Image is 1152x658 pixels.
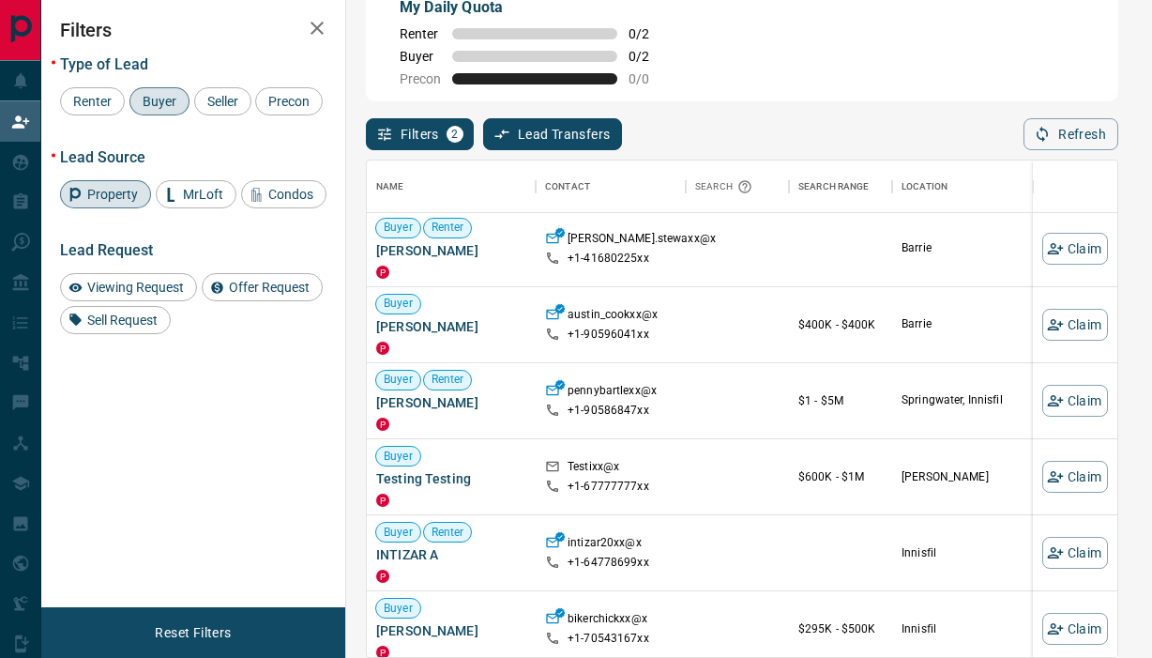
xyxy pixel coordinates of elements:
button: Reset Filters [143,617,243,649]
p: bikerchickxx@x [568,611,647,631]
div: Seller [194,87,251,115]
span: [PERSON_NAME] [376,621,526,640]
span: Buyer [376,296,420,312]
div: MrLoft [156,180,236,208]
span: 2 [448,128,462,141]
p: +1- 90596041xx [568,327,649,343]
p: pennybartlexx@x [568,383,657,403]
p: +1- 90586847xx [568,403,649,419]
div: Name [367,161,536,213]
div: Search Range [798,161,870,213]
span: Buyer [136,94,183,109]
p: +1- 64778699xx [568,555,649,571]
div: Contact [545,161,590,213]
span: Buyer [400,49,441,64]
span: Renter [67,94,118,109]
span: Offer Request [222,280,316,295]
span: INTIZAR A [376,545,526,564]
span: 0 / 2 [629,26,670,41]
span: Seller [201,94,245,109]
div: property.ca [376,342,389,355]
button: Claim [1042,385,1108,417]
button: Claim [1042,613,1108,645]
div: Buyer [129,87,189,115]
div: property.ca [376,494,389,507]
span: Renter [424,220,472,236]
div: property.ca [376,570,389,583]
button: Claim [1042,309,1108,341]
span: 0 / 2 [629,49,670,64]
span: 0 / 0 [629,71,670,86]
p: Springwater, Innisfil [902,392,1052,408]
p: $295K - $500K [798,620,883,637]
button: Lead Transfers [483,118,623,150]
span: Type of Lead [60,55,148,73]
div: Precon [255,87,323,115]
button: Claim [1042,233,1108,265]
span: Sell Request [81,313,164,328]
span: Renter [424,372,472,388]
div: Contact [536,161,686,213]
span: Renter [400,26,441,41]
span: [PERSON_NAME] [376,393,526,412]
span: Condos [262,187,320,202]
span: [PERSON_NAME] [376,317,526,336]
span: Buyer [376,449,420,465]
div: Name [376,161,404,213]
h2: Filters [60,19,326,41]
p: Barrie [902,240,1052,256]
p: intizar20xx@x [568,535,642,555]
p: [PERSON_NAME] [902,469,1052,485]
p: austin_cookxx@x [568,307,658,327]
p: Innisfil [902,545,1052,561]
span: Property [81,187,144,202]
div: Search [695,161,757,213]
div: Offer Request [202,273,323,301]
p: $400K - $400K [798,316,883,333]
p: Innisfil [902,621,1052,637]
div: property.ca [376,418,389,431]
div: Location [902,161,947,213]
p: Barrie [902,316,1052,332]
div: Search Range [789,161,892,213]
div: Renter [60,87,125,115]
span: Buyer [376,525,420,541]
span: Buyer [376,220,420,236]
button: Refresh [1023,118,1118,150]
span: Precon [400,71,441,86]
div: Viewing Request [60,273,197,301]
span: Viewing Request [81,280,190,295]
span: Lead Request [60,241,153,259]
span: Precon [262,94,316,109]
button: Filters2 [366,118,474,150]
p: [PERSON_NAME].stewaxx@x [568,231,716,251]
div: Location [892,161,1061,213]
button: Claim [1042,537,1108,569]
p: Testixx@x [568,459,619,479]
span: [PERSON_NAME] [376,241,526,260]
span: Renter [424,525,472,541]
div: Sell Request [60,306,171,334]
p: $600K - $1M [798,468,883,485]
p: +1- 70543167xx [568,631,649,647]
p: +1- 67777777xx [568,479,649,495]
div: Condos [241,180,326,208]
span: Buyer [376,601,420,617]
span: Lead Source [60,148,145,166]
p: +1- 41680225xx [568,251,649,267]
div: property.ca [376,266,389,279]
span: Buyer [376,372,420,388]
button: Claim [1042,461,1108,493]
span: MrLoft [176,187,230,202]
div: Property [60,180,151,208]
p: $1 - $5M [798,392,883,409]
span: Testing Testing [376,469,526,488]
